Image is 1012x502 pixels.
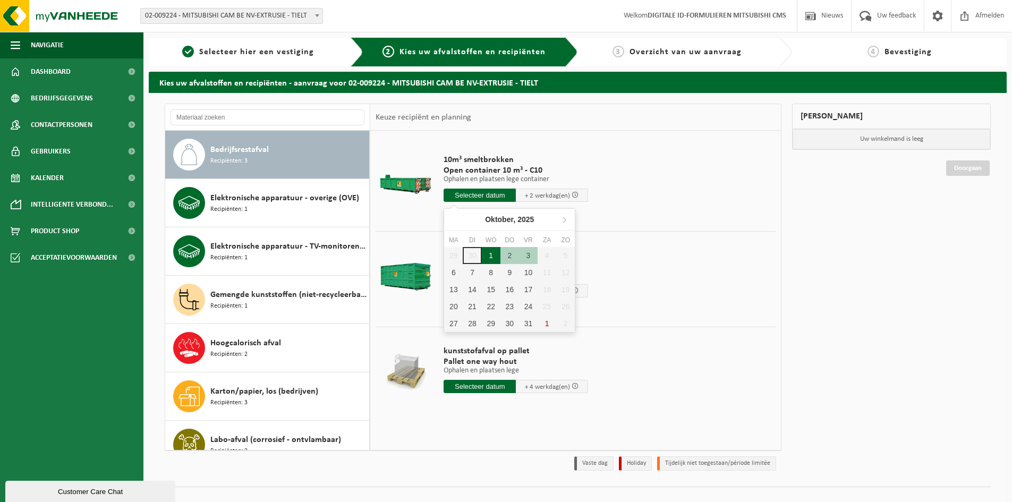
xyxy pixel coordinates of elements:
[463,281,481,298] div: 14
[210,350,248,360] span: Recipiënten: 2
[31,218,79,244] span: Product Shop
[210,156,248,166] span: Recipiënten: 3
[210,240,367,253] span: Elektronische apparatuur - TV-monitoren (TVM)
[399,48,546,56] span: Kies uw afvalstoffen en recipiënten
[444,176,588,183] p: Ophalen en plaatsen lege container
[613,46,624,57] span: 3
[463,298,481,315] div: 21
[519,264,538,281] div: 10
[210,288,367,301] span: Gemengde kunststoffen (niet-recycleerbaar), exclusief PVC
[463,315,481,332] div: 28
[868,46,879,57] span: 4
[210,192,359,205] span: Elektronische apparatuur - overige (OVE)
[210,205,248,215] span: Recipiënten: 1
[182,46,194,57] span: 1
[210,385,318,398] span: Karton/papier, los (bedrijven)
[444,380,516,393] input: Selecteer datum
[199,48,314,56] span: Selecteer hier een vestiging
[519,315,538,332] div: 31
[165,421,370,469] button: Labo-afval (corrosief - ontvlambaar) Recipiënten: 2
[31,85,93,112] span: Bedrijfsgegevens
[525,384,570,390] span: + 4 werkdag(en)
[556,235,575,245] div: zo
[500,235,519,245] div: do
[444,298,463,315] div: 20
[210,433,341,446] span: Labo-afval (corrosief - ontvlambaar)
[657,456,776,471] li: Tijdelijk niet toegestaan/période limitée
[482,281,500,298] div: 15
[463,235,481,245] div: di
[500,298,519,315] div: 23
[165,372,370,421] button: Karton/papier, los (bedrijven) Recipiënten: 3
[444,165,588,176] span: Open container 10 m³ - C10
[525,192,570,199] span: + 2 werkdag(en)
[444,281,463,298] div: 13
[171,109,364,125] input: Materiaal zoeken
[210,253,248,263] span: Recipiënten: 1
[444,155,588,165] span: 10m³ smeltbrokken
[500,247,519,264] div: 2
[165,131,370,179] button: Bedrijfsrestafval Recipiënten: 3
[370,104,477,131] div: Keuze recipiënt en planning
[519,281,538,298] div: 17
[519,298,538,315] div: 24
[210,143,269,156] span: Bedrijfsrestafval
[444,367,588,375] p: Ophalen en plaatsen lege
[885,48,932,56] span: Bevestiging
[538,235,556,245] div: za
[5,479,177,502] iframe: chat widget
[793,129,990,149] p: Uw winkelmand is leeg
[210,446,248,456] span: Recipiënten: 2
[500,281,519,298] div: 16
[648,12,786,20] strong: DIGITALE ID-FORMULIEREN MITSUBISHI CMS
[482,315,500,332] div: 29
[154,46,342,58] a: 1Selecteer hier een vestiging
[482,264,500,281] div: 8
[444,189,516,202] input: Selecteer datum
[444,235,463,245] div: ma
[574,456,614,471] li: Vaste dag
[619,456,652,471] li: Holiday
[500,315,519,332] div: 30
[165,276,370,324] button: Gemengde kunststoffen (niet-recycleerbaar), exclusief PVC Recipiënten: 1
[500,264,519,281] div: 9
[31,244,117,271] span: Acceptatievoorwaarden
[482,247,500,264] div: 1
[31,32,64,58] span: Navigatie
[165,179,370,227] button: Elektronische apparatuur - overige (OVE) Recipiënten: 1
[519,247,538,264] div: 3
[519,235,538,245] div: vr
[165,227,370,276] button: Elektronische apparatuur - TV-monitoren (TVM) Recipiënten: 1
[31,165,64,191] span: Kalender
[946,160,990,176] a: Doorgaan
[382,46,394,57] span: 2
[210,301,248,311] span: Recipiënten: 1
[141,8,322,23] span: 02-009224 - MITSUBISHI CAM BE NV-EXTRUSIE - TIELT
[517,216,534,223] i: 2025
[149,72,1007,92] h2: Kies uw afvalstoffen en recipiënten - aanvraag voor 02-009224 - MITSUBISHI CAM BE NV-EXTRUSIE - T...
[482,298,500,315] div: 22
[444,264,463,281] div: 6
[140,8,323,24] span: 02-009224 - MITSUBISHI CAM BE NV-EXTRUSIE - TIELT
[481,211,538,228] div: Oktober,
[792,104,991,129] div: [PERSON_NAME]
[444,356,588,367] span: Pallet one way hout
[444,346,588,356] span: kunststofafval op pallet
[31,58,71,85] span: Dashboard
[463,264,481,281] div: 7
[444,315,463,332] div: 27
[210,398,248,408] span: Recipiënten: 3
[630,48,742,56] span: Overzicht van uw aanvraag
[31,112,92,138] span: Contactpersonen
[482,235,500,245] div: wo
[165,324,370,372] button: Hoogcalorisch afval Recipiënten: 2
[31,138,71,165] span: Gebruikers
[210,337,281,350] span: Hoogcalorisch afval
[31,191,113,218] span: Intelligente verbond...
